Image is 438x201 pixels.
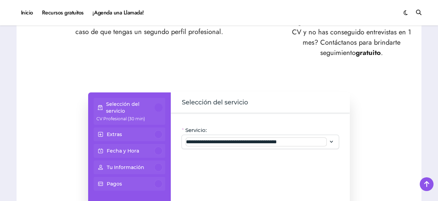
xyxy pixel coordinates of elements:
[96,116,145,121] span: CV Profesional (30 min)
[356,48,381,58] strong: gratuito
[38,3,88,22] a: Recursos gratuitos
[17,3,38,22] a: Inicio
[185,127,207,134] span: Servicio:
[23,16,275,37] p: Incluye videollamada de 50 minutos, análisis detallado, tu CV y un CV adicional, en caso de que t...
[182,98,248,108] span: Selección del servicio
[107,180,122,187] p: Pagos
[289,17,330,27] strong: Seguimiento
[88,3,148,22] a: ¡Agenda una Llamada!
[289,17,415,58] p: : ¿Tuviste tu videollamada de CV y no has conseguido entrevistas en 1 mes? Contáctanos para brind...
[107,131,122,138] p: Extras
[107,164,144,171] p: Tu Información
[107,147,139,154] p: Fecha y Hora
[106,101,155,114] p: Selección del servicio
